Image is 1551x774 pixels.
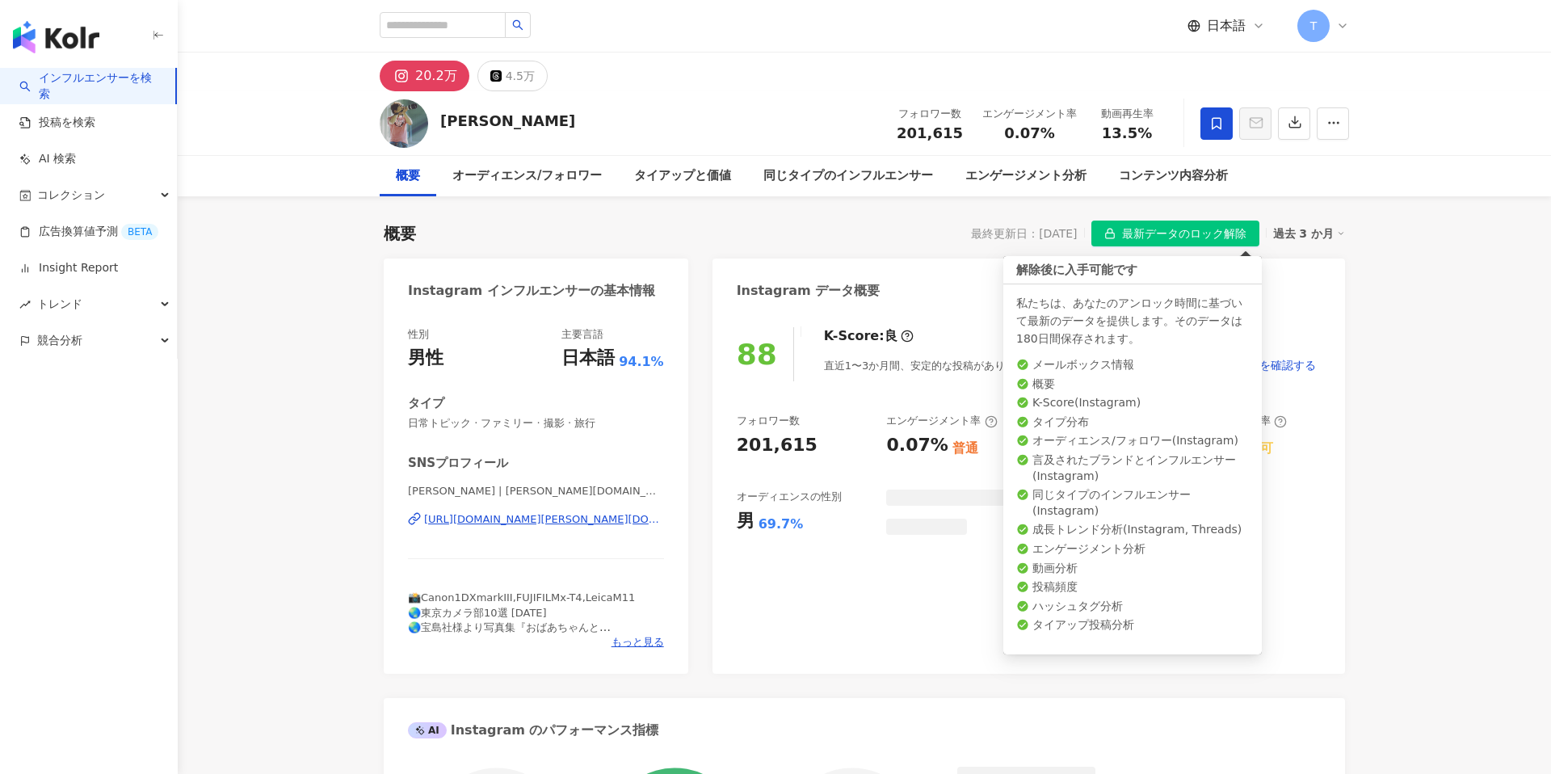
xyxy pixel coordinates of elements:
[737,509,754,534] div: 男
[1273,223,1346,244] div: 過去 3 か月
[737,338,777,371] div: 88
[759,515,804,533] div: 69.7%
[440,111,575,131] div: [PERSON_NAME]
[619,353,664,371] span: 94.1%
[415,65,457,87] div: 20.2万
[1119,166,1228,186] div: コンテンツ内容分析
[1036,490,1141,504] div: タイアップ投稿の比率
[408,327,429,342] div: 性別
[1260,440,1273,457] div: 可
[1004,125,1054,141] span: 0.07%
[612,635,664,650] span: もっと見る
[1036,414,1084,428] div: 再生率
[452,166,602,186] div: オーディエンス/フォロワー
[561,346,615,371] div: 日本語
[965,166,1087,186] div: エンゲージメント分析
[897,124,963,141] span: 201,615
[1187,414,1287,428] div: フォロワー増加率
[1310,17,1318,35] span: T
[1236,349,1317,381] button: 説明を確認する
[506,65,535,87] div: 4.5万
[380,61,469,91] button: 20.2万
[824,327,914,345] div: K-Score :
[19,115,95,131] a: 投稿を検索
[408,484,664,498] span: [PERSON_NAME] | [PERSON_NAME][DOMAIN_NAME]
[19,299,31,310] span: rise
[1187,433,1255,458] div: -0.47%
[408,282,655,300] div: Instagram インフルエンサーの基本情報
[737,490,842,504] div: オーディエンスの性別
[396,166,420,186] div: 概要
[982,106,1077,122] div: エンゲージメント率
[408,346,443,371] div: 男性
[1096,106,1158,122] div: 動画再生率
[1102,125,1152,141] span: 13.5%
[19,260,118,276] a: Insight Report
[971,227,1077,240] div: 最終更新日：[DATE]
[1036,509,1098,534] div: 4.22%
[561,327,603,342] div: 主要言語
[408,416,664,431] span: 日常トピック · ファミリー · 撮影 · 旅行
[408,395,444,412] div: タイプ
[384,222,416,245] div: 概要
[763,166,933,186] div: 同じタイプのインフルエンサー
[737,433,818,458] div: 201,615
[408,455,508,472] div: SNSプロフィール
[1207,17,1246,35] span: 日本語
[886,414,997,428] div: エンゲージメント率
[824,349,1318,381] div: 直近1〜3か月間、安定的な投稿があり、フォロワー増加率、エンゲージメント率が高い
[37,322,82,359] span: 競合分析
[1091,221,1259,246] button: 最新データのロック解除
[1036,433,1098,458] div: 13.5%
[1103,440,1116,457] div: 優
[19,224,158,240] a: 広告換算値予測BETA
[19,151,76,167] a: AI 検索
[408,591,635,706] span: 📸Canon1DXmarkIII,FUJIFILMx-T4,LeicaM11 🌏東京カメラ部10選 [DATE] 🌏宝島社様より写真集『おばあちゃんと[PERSON_NAME]』発売中 🌏 #[...
[952,440,978,457] div: 普通
[1237,359,1316,372] span: 説明を確認する
[885,327,897,345] div: 良
[380,99,428,148] img: KOL Avatar
[408,721,658,739] div: Instagram のパフォーマンス指標
[13,21,99,53] img: logo
[512,19,523,31] span: search
[37,286,82,322] span: トレンド
[897,106,963,122] div: フォロワー数
[19,70,162,102] a: searchインフルエンサーを検索
[1122,221,1246,247] span: 最新データのロック解除
[737,414,800,428] div: フォロワー数
[886,433,948,458] div: 0.07%
[477,61,548,91] button: 4.5万
[634,166,731,186] div: タイアップと価値
[408,512,664,527] a: [URL][DOMAIN_NAME][PERSON_NAME][DOMAIN_NAME]
[37,177,105,213] span: コレクション
[737,282,881,300] div: Instagram データ概要
[424,512,664,527] div: [URL][DOMAIN_NAME][PERSON_NAME][DOMAIN_NAME]
[408,722,447,738] div: AI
